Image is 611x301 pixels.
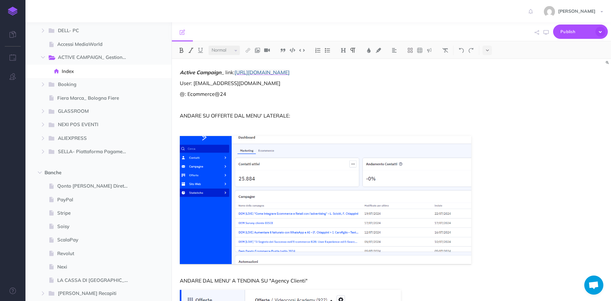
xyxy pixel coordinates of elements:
span: Banche [45,169,125,176]
span: Accessi MediaWorld [57,40,133,48]
span: PayPal [57,196,133,204]
div: Aprire la chat [584,276,603,295]
p: @: Ecommerce@24 [180,90,471,98]
span: [PERSON_NAME] [555,8,599,14]
img: Paragraph button [350,48,356,53]
span: DELL- PC [58,27,124,35]
img: Clear styles button [442,48,448,53]
span: Publish [560,27,592,37]
img: Text color button [366,48,372,53]
span: ALIEXPRESS [58,134,124,143]
span: Nexi [57,263,133,271]
span: Fiera Marca_ Bologna Fiere [57,94,133,102]
img: 773ddf364f97774a49de44848d81cdba.jpg [544,6,555,17]
img: Text background color button [376,48,381,53]
span: NEXI POS EVENTI [58,121,124,129]
span: Index [62,68,133,75]
span: Booking [58,81,124,89]
span: ACTIVE CAMPAIGN_ Gestionale Clienti [58,54,134,62]
span: ScalaPay [57,236,133,244]
img: Link button [245,48,251,53]
span: Soisy [57,223,133,230]
img: logo-mark.svg [8,7,18,16]
span: Stripe [57,209,133,217]
img: Redo [468,48,474,53]
img: 5P7vjxGuh2vHmtDFaLmD.png [180,136,471,264]
img: Italic button [188,48,194,53]
img: Blockquote button [280,48,286,53]
img: Underline button [198,48,203,53]
span: LA CASSA DI [GEOGRAPHIC_DATA] [57,276,133,284]
em: Active Campaign [180,69,221,75]
img: Bold button [179,48,184,53]
span: Revolut [57,250,133,257]
p: ANDARE SU OFFERTE DAL MENU' LATERALE: [180,112,471,119]
img: Headings dropdown button [341,48,346,53]
img: Add video button [264,48,270,53]
img: Alignment dropdown menu button [391,48,397,53]
span: Qonto [PERSON_NAME] Diretto RID [57,182,133,190]
img: Add image button [255,48,260,53]
p: _ link: [180,68,471,76]
button: Publish [553,25,608,39]
img: Callout dropdown menu button [426,48,432,53]
img: Undo [459,48,464,53]
p: User: [EMAIL_ADDRESS][DOMAIN_NAME] [180,79,471,87]
img: Inline code button [299,48,305,53]
span: [PERSON_NAME] Recapiti [58,290,124,298]
p: ANDARE DAL MENU' A TENDINA SU "Agency Clienti" [180,277,471,284]
img: Unordered list button [325,48,330,53]
span: SELLA- Piattaforma Pagamenti Heroes [58,148,134,156]
span: GLASSROOM [58,107,124,116]
img: Code block button [290,48,295,53]
img: Ordered list button [315,48,321,53]
a: [URL][DOMAIN_NAME] [235,69,290,75]
img: Create table button [417,48,423,53]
